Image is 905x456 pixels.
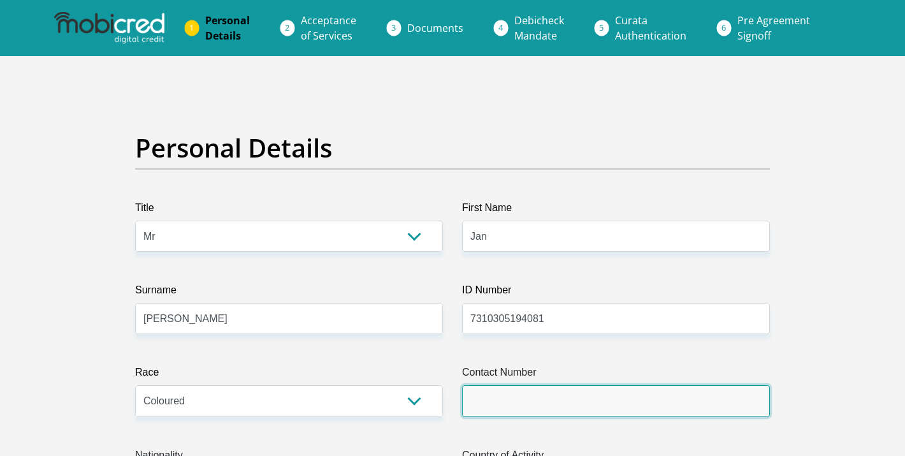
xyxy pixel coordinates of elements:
[605,8,697,48] a: CurataAuthentication
[462,385,770,416] input: Contact Number
[135,283,443,303] label: Surname
[462,200,770,221] label: First Name
[135,365,443,385] label: Race
[462,303,770,334] input: ID Number
[301,13,356,43] span: Acceptance of Services
[407,21,463,35] span: Documents
[397,15,474,41] a: Documents
[462,283,770,303] label: ID Number
[135,303,443,334] input: Surname
[504,8,574,48] a: DebicheckMandate
[205,13,250,43] span: Personal Details
[615,13,686,43] span: Curata Authentication
[462,365,770,385] label: Contact Number
[135,200,443,221] label: Title
[514,13,564,43] span: Debicheck Mandate
[462,221,770,252] input: First Name
[195,8,260,48] a: PersonalDetails
[737,13,810,43] span: Pre Agreement Signoff
[54,12,164,44] img: mobicred logo
[727,8,820,48] a: Pre AgreementSignoff
[291,8,366,48] a: Acceptanceof Services
[135,133,770,163] h2: Personal Details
